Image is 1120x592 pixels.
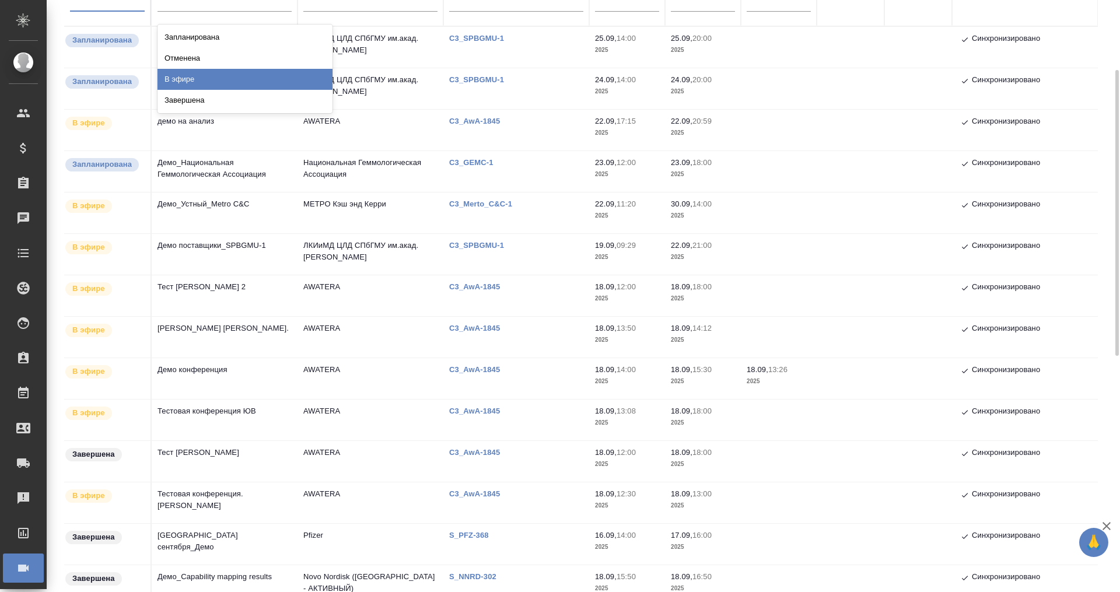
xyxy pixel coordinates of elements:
p: Синхронизировано [972,447,1040,461]
p: Синхронизировано [972,281,1040,295]
p: 2025 [595,210,659,222]
p: 13:00 [692,489,712,498]
p: 18.09, [595,282,617,291]
p: 13:26 [768,365,787,374]
p: 30.09, [671,199,692,208]
p: Синхронизировано [972,488,1040,502]
td: ЛКИиМД ЦЛД СПбГМУ им.акад. [PERSON_NAME] [297,68,443,109]
td: демо на анализ [152,110,297,150]
p: 24.09, [671,75,692,84]
p: В эфире [72,324,105,336]
td: AWATERA [297,275,443,316]
p: 18.09, [747,365,768,374]
p: 2025 [595,541,659,553]
td: Pfizer [297,524,443,565]
a: C3_SPBGMU-1 [449,75,513,84]
p: Синхронизировано [972,240,1040,254]
td: AWATERA [297,110,443,150]
p: 18.09, [671,365,692,374]
a: C3_AwA-1845 [449,489,509,498]
button: 🙏 [1079,528,1108,557]
p: Завершена [72,449,115,460]
td: AWATERA [297,317,443,358]
p: Синхронизировано [972,33,1040,47]
div: В эфире [157,69,332,90]
p: 25.09, [671,34,692,43]
p: 14:00 [617,34,636,43]
p: 2025 [595,251,659,263]
td: Проточная цитометрия в онкогематологии 25.09 [152,27,297,68]
a: S_NNRD-302 [449,572,505,581]
p: S_PFZ-368 [449,531,498,540]
div: Завершена [157,90,332,111]
p: 22.09, [595,199,617,208]
p: Синхронизировано [972,405,1040,419]
p: 12:00 [617,282,636,291]
td: Демо поставщики_SPBGMU-1 [152,234,297,275]
p: Запланирована [72,34,132,46]
p: 18.09, [595,572,617,581]
p: 2025 [671,541,735,553]
p: 20:00 [692,34,712,43]
p: 17:15 [617,117,636,125]
p: 18.09, [671,448,692,457]
p: В эфире [72,283,105,295]
p: В эфире [72,366,105,377]
td: [GEOGRAPHIC_DATA] сентября_Демо [152,524,297,565]
p: 2025 [595,293,659,304]
p: 18.09, [595,448,617,457]
p: 16.09, [595,531,617,540]
p: 16:50 [692,572,712,581]
a: C3_GEMC-1 [449,158,502,167]
p: 2025 [595,334,659,346]
p: В эфире [72,407,105,419]
p: 21:00 [692,241,712,250]
p: C3_SPBGMU-1 [449,34,513,43]
p: 18.09, [595,407,617,415]
p: В эфире [72,200,105,212]
p: В эфире [72,241,105,253]
p: 14:00 [617,75,636,84]
p: 14:00 [692,199,712,208]
p: 19.09, [595,241,617,250]
p: 2025 [671,44,735,56]
p: Синхронизировано [972,323,1040,337]
td: AWATERA [297,358,443,399]
p: В эфире [72,490,105,502]
p: C3_AwA-1845 [449,407,509,415]
a: C3_AwA-1845 [449,282,509,291]
p: 2025 [595,127,659,139]
p: 2025 [747,376,811,387]
p: Синхронизировано [972,530,1040,544]
p: 2025 [671,86,735,97]
td: Тестовая конференция. [PERSON_NAME] [152,482,297,523]
p: C3_SPBGMU-1 [449,241,513,250]
a: C3_AwA-1845 [449,365,509,374]
p: 18:00 [692,158,712,167]
p: 09:29 [617,241,636,250]
p: 2025 [671,417,735,429]
p: Синхронизировано [972,364,1040,378]
p: 18.09, [595,324,617,332]
p: 12:30 [617,489,636,498]
a: C3_AwA-1845 [449,117,509,125]
td: Национальная Геммологическая Ассоциация [297,151,443,192]
p: 12:00 [617,158,636,167]
p: 2025 [595,44,659,56]
p: 2025 [671,127,735,139]
p: 18.09, [671,282,692,291]
p: 15:30 [692,365,712,374]
p: 24.09, [595,75,617,84]
p: 23.09, [671,158,692,167]
td: Демо_Устный_Metro C&C [152,192,297,233]
p: 12:00 [617,448,636,457]
p: 23.09, [595,158,617,167]
p: 2025 [671,500,735,512]
p: 22.09, [595,117,617,125]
